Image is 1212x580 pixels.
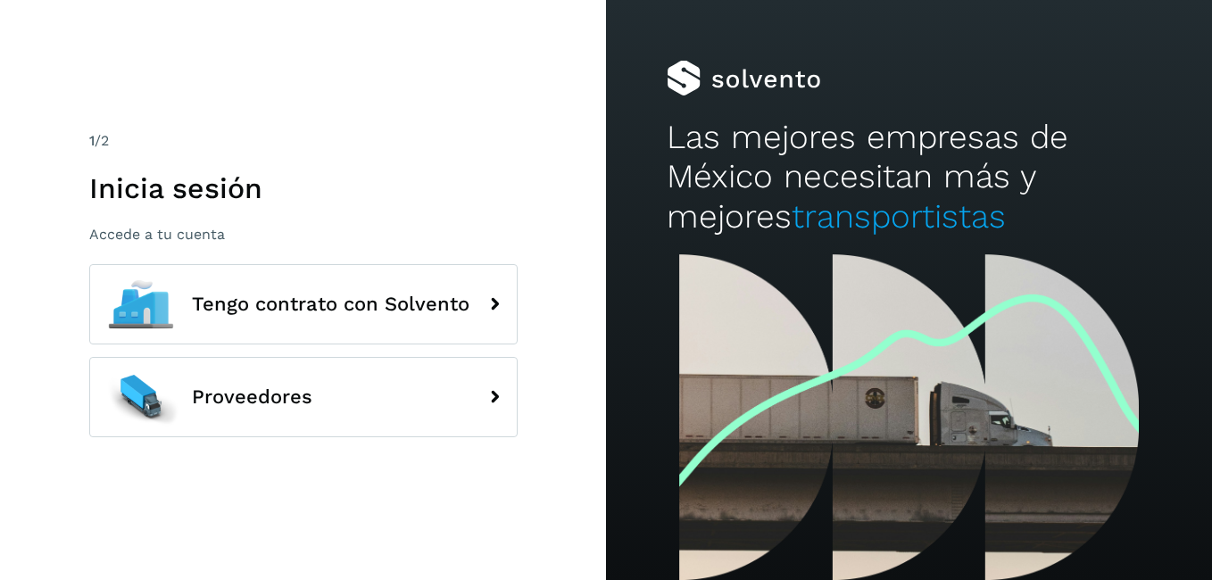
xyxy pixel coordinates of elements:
[192,294,469,315] span: Tengo contrato con Solvento
[89,130,518,152] div: /2
[89,226,518,243] p: Accede a tu cuenta
[89,132,95,149] span: 1
[192,386,312,408] span: Proveedores
[89,171,518,205] h1: Inicia sesión
[89,264,518,344] button: Tengo contrato con Solvento
[792,197,1006,236] span: transportistas
[667,118,1151,236] h2: Las mejores empresas de México necesitan más y mejores
[89,357,518,437] button: Proveedores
